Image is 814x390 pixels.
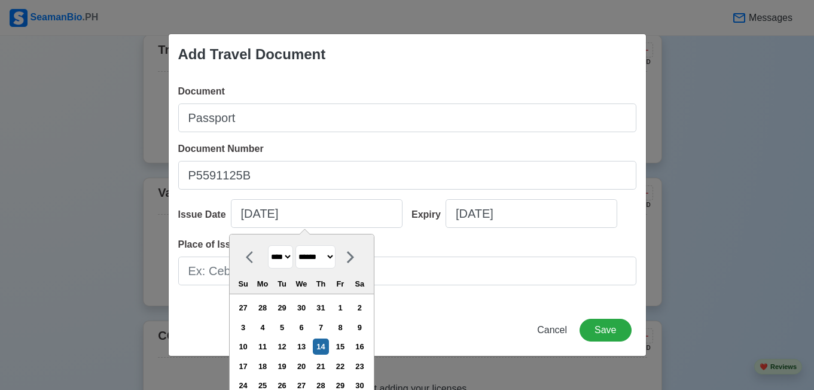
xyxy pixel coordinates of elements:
[313,276,329,292] div: Th
[274,358,290,374] div: Choose Tuesday, August 19th, 2025
[293,300,309,316] div: Choose Wednesday, July 30th, 2025
[178,161,636,190] input: Ex: P12345678B
[178,257,636,285] input: Ex: Cebu City
[254,300,270,316] div: Choose Monday, July 28th, 2025
[178,103,636,132] input: Ex: Passport
[254,339,270,355] div: Choose Monday, August 11th, 2025
[332,300,348,316] div: Choose Friday, August 1st, 2025
[235,339,251,355] div: Choose Sunday, August 10th, 2025
[178,239,242,249] span: Place of Issue
[313,300,329,316] div: Choose Thursday, July 31st, 2025
[529,319,575,342] button: Cancel
[254,358,270,374] div: Choose Monday, August 18th, 2025
[313,339,329,355] div: Choose Thursday, August 14th, 2025
[352,300,368,316] div: Choose Saturday, August 2nd, 2025
[235,319,251,336] div: Choose Sunday, August 3rd, 2025
[352,358,368,374] div: Choose Saturday, August 23rd, 2025
[274,276,290,292] div: Tu
[293,339,309,355] div: Choose Wednesday, August 13th, 2025
[352,339,368,355] div: Choose Saturday, August 16th, 2025
[293,319,309,336] div: Choose Wednesday, August 6th, 2025
[411,208,446,222] div: Expiry
[313,358,329,374] div: Choose Thursday, August 21st, 2025
[274,300,290,316] div: Choose Tuesday, July 29th, 2025
[274,339,290,355] div: Choose Tuesday, August 12th, 2025
[235,276,251,292] div: Su
[235,300,251,316] div: Choose Sunday, July 27th, 2025
[352,276,368,292] div: Sa
[235,358,251,374] div: Choose Sunday, August 17th, 2025
[178,208,231,222] div: Issue Date
[580,319,631,342] button: Save
[178,86,225,96] span: Document
[537,325,567,335] span: Cancel
[313,319,329,336] div: Choose Thursday, August 7th, 2025
[274,319,290,336] div: Choose Tuesday, August 5th, 2025
[332,339,348,355] div: Choose Friday, August 15th, 2025
[332,276,348,292] div: Fr
[254,319,270,336] div: Choose Monday, August 4th, 2025
[254,276,270,292] div: Mo
[332,319,348,336] div: Choose Friday, August 8th, 2025
[332,358,348,374] div: Choose Friday, August 22nd, 2025
[293,276,309,292] div: We
[293,358,309,374] div: Choose Wednesday, August 20th, 2025
[178,44,326,65] div: Add Travel Document
[178,144,264,154] span: Document Number
[352,319,368,336] div: Choose Saturday, August 9th, 2025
